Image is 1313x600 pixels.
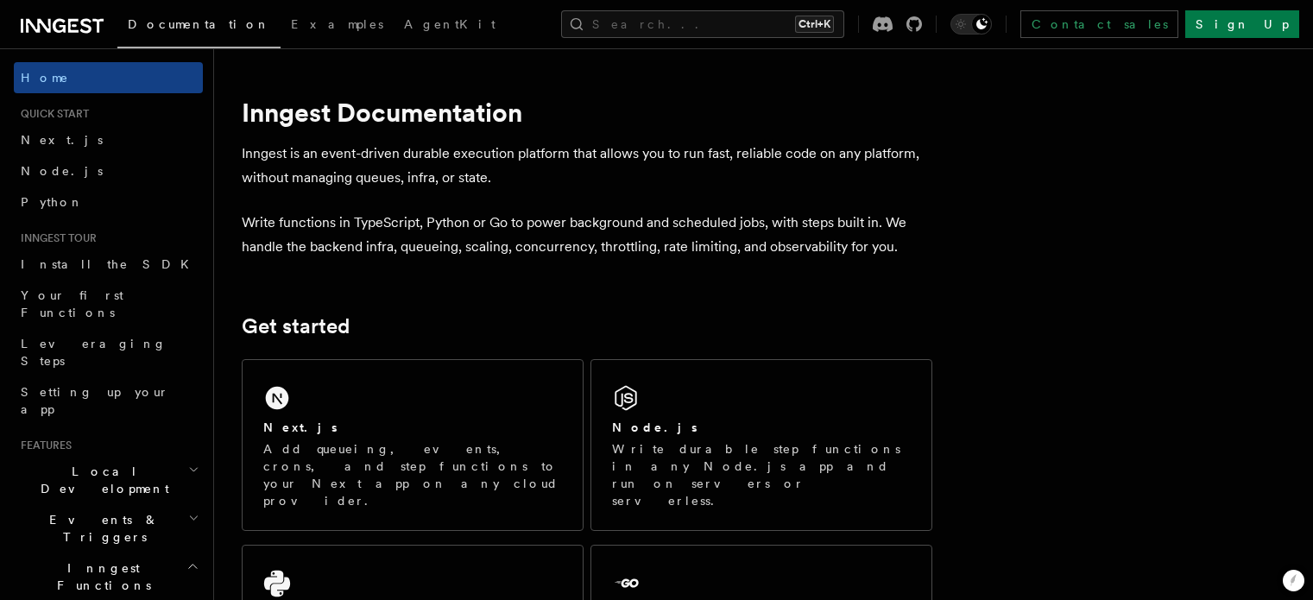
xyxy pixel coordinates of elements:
[14,280,203,328] a: Your first Functions
[14,62,203,93] a: Home
[14,559,186,594] span: Inngest Functions
[1185,10,1299,38] a: Sign Up
[950,14,992,35] button: Toggle dark mode
[117,5,281,48] a: Documentation
[612,440,911,509] p: Write durable step functions in any Node.js app and run on servers or serverless.
[394,5,506,47] a: AgentKit
[128,17,270,31] span: Documentation
[242,97,932,128] h1: Inngest Documentation
[21,337,167,368] span: Leveraging Steps
[14,463,188,497] span: Local Development
[561,10,844,38] button: Search...Ctrl+K
[21,257,199,271] span: Install the SDK
[242,142,932,190] p: Inngest is an event-driven durable execution platform that allows you to run fast, reliable code ...
[263,419,338,436] h2: Next.js
[14,186,203,218] a: Python
[590,359,932,531] a: Node.jsWrite durable step functions in any Node.js app and run on servers or serverless.
[404,17,496,31] span: AgentKit
[263,440,562,509] p: Add queueing, events, crons, and step functions to your Next app on any cloud provider.
[14,439,72,452] span: Features
[21,195,84,209] span: Python
[21,133,103,147] span: Next.js
[291,17,383,31] span: Examples
[281,5,394,47] a: Examples
[14,124,203,155] a: Next.js
[242,211,932,259] p: Write functions in TypeScript, Python or Go to power background and scheduled jobs, with steps bu...
[242,359,584,531] a: Next.jsAdd queueing, events, crons, and step functions to your Next app on any cloud provider.
[14,249,203,280] a: Install the SDK
[14,328,203,376] a: Leveraging Steps
[14,155,203,186] a: Node.js
[21,385,169,416] span: Setting up your app
[14,511,188,546] span: Events & Triggers
[21,164,103,178] span: Node.js
[14,456,203,504] button: Local Development
[242,314,350,338] a: Get started
[14,504,203,553] button: Events & Triggers
[612,419,698,436] h2: Node.js
[795,16,834,33] kbd: Ctrl+K
[14,231,97,245] span: Inngest tour
[21,288,123,319] span: Your first Functions
[1020,10,1178,38] a: Contact sales
[14,376,203,425] a: Setting up your app
[14,107,89,121] span: Quick start
[21,69,69,86] span: Home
